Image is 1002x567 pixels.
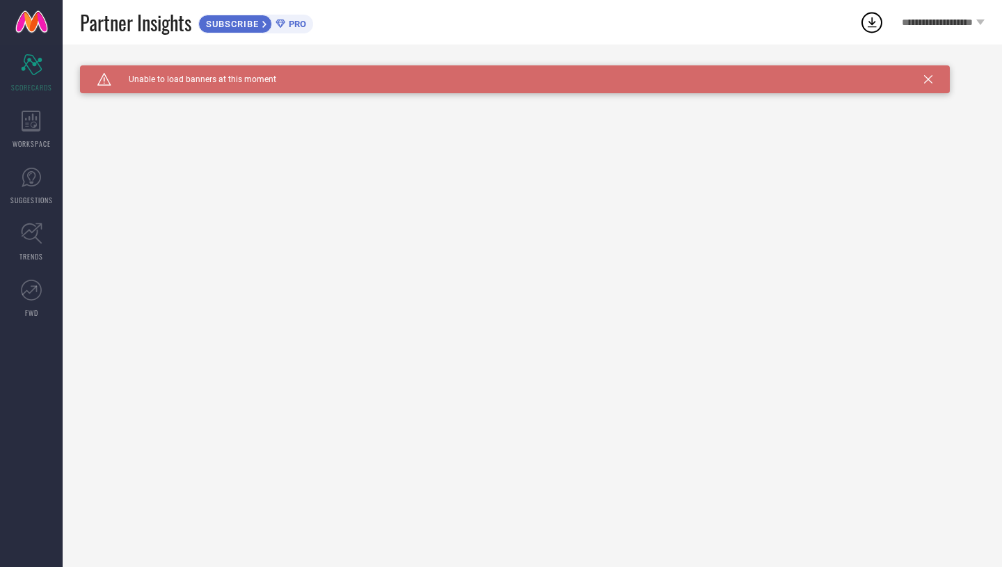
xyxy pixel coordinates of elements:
[10,195,53,205] span: SUGGESTIONS
[111,74,276,84] span: Unable to load banners at this moment
[11,82,52,93] span: SCORECARDS
[198,11,313,33] a: SUBSCRIBEPRO
[80,65,985,77] div: Unable to load filters at this moment. Please try later.
[19,251,43,262] span: TRENDS
[80,8,191,37] span: Partner Insights
[199,19,262,29] span: SUBSCRIBE
[285,19,306,29] span: PRO
[25,308,38,318] span: FWD
[859,10,884,35] div: Open download list
[13,138,51,149] span: WORKSPACE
